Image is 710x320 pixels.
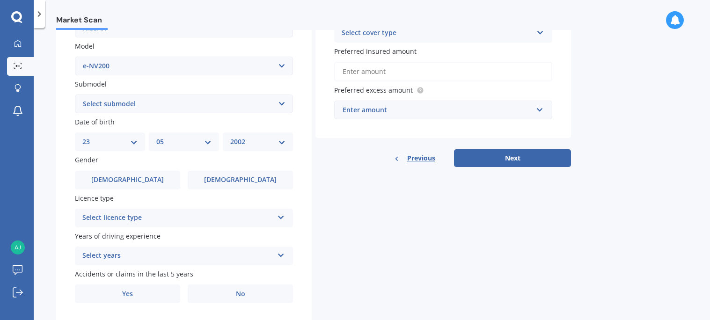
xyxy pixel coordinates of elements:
[82,212,273,224] div: Select licence type
[75,117,115,126] span: Date of birth
[236,290,245,298] span: No
[342,28,533,39] div: Select cover type
[204,176,277,184] span: [DEMOGRAPHIC_DATA]
[334,62,552,81] input: Enter amount
[122,290,133,298] span: Yes
[407,151,435,165] span: Previous
[91,176,164,184] span: [DEMOGRAPHIC_DATA]
[75,194,114,203] span: Licence type
[75,156,98,165] span: Gender
[454,149,571,167] button: Next
[75,232,161,240] span: Years of driving experience
[75,42,95,51] span: Model
[334,86,413,95] span: Preferred excess amount
[11,240,25,255] img: b059d0699a39cedbace8323f31d98ea5
[334,47,417,56] span: Preferred insured amount
[56,15,108,28] span: Market Scan
[82,250,273,262] div: Select years
[75,80,107,88] span: Submodel
[343,105,533,115] div: Enter amount
[75,269,193,278] span: Accidents or claims in the last 5 years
